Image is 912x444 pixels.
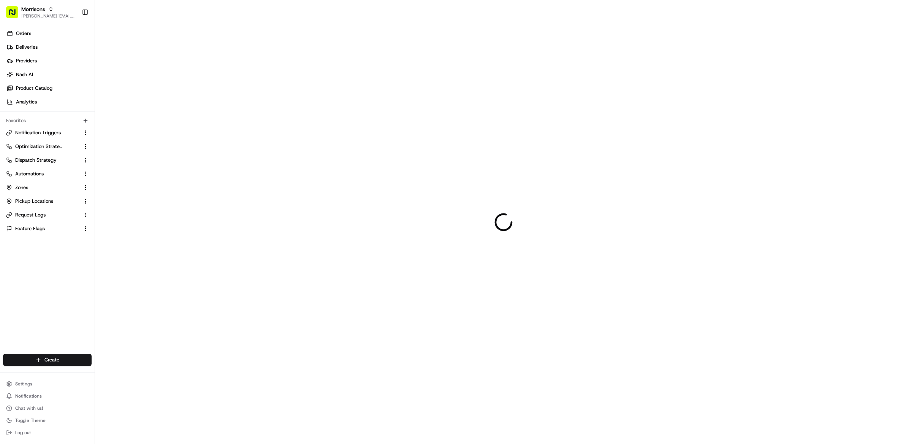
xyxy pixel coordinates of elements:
button: Morrisons [21,5,45,13]
span: Toggle Theme [15,417,46,423]
button: Dispatch Strategy [3,154,92,166]
button: Chat with us! [3,403,92,414]
button: Notifications [3,391,92,401]
a: Analytics [3,96,95,108]
a: Pickup Locations [6,198,79,205]
button: Zones [3,181,92,194]
button: Feature Flags [3,223,92,235]
a: Dispatch Strategy [6,157,79,164]
span: Deliveries [16,44,38,51]
a: Notification Triggers [6,129,79,136]
button: Settings [3,379,92,389]
span: Orders [16,30,31,37]
button: Optimization Strategy [3,140,92,153]
button: Log out [3,427,92,438]
span: Settings [15,381,32,387]
a: Feature Flags [6,225,79,232]
button: [PERSON_NAME][EMAIL_ADDRESS][DOMAIN_NAME] [21,13,76,19]
span: Feature Flags [15,225,45,232]
button: Morrisons[PERSON_NAME][EMAIL_ADDRESS][DOMAIN_NAME] [3,3,79,21]
button: Create [3,354,92,366]
button: Automations [3,168,92,180]
a: Automations [6,170,79,177]
span: Providers [16,57,37,64]
span: Log out [15,430,31,436]
a: Optimization Strategy [6,143,79,150]
span: Notifications [15,393,42,399]
a: Nash AI [3,68,95,81]
a: Providers [3,55,95,67]
span: Dispatch Strategy [15,157,57,164]
span: Create [44,356,59,363]
button: Pickup Locations [3,195,92,207]
button: Notification Triggers [3,127,92,139]
a: Zones [6,184,79,191]
span: Zones [15,184,28,191]
a: Orders [3,27,95,40]
span: Pickup Locations [15,198,53,205]
a: Deliveries [3,41,95,53]
button: Request Logs [3,209,92,221]
span: Optimization Strategy [15,143,63,150]
span: Chat with us! [15,405,43,411]
a: Request Logs [6,212,79,218]
span: Notification Triggers [15,129,61,136]
span: Request Logs [15,212,46,218]
a: Product Catalog [3,82,95,94]
span: Automations [15,170,44,177]
span: Nash AI [16,71,33,78]
span: Product Catalog [16,85,52,92]
span: Analytics [16,99,37,105]
button: Toggle Theme [3,415,92,426]
div: Favorites [3,115,92,127]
